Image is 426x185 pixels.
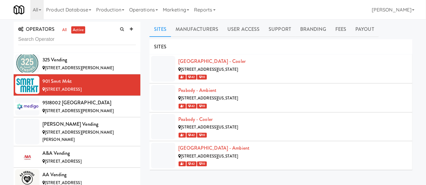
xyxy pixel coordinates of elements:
span: [STREET_ADDRESS][PERSON_NAME][PERSON_NAME] [42,129,114,143]
li: 9518002 [GEOGRAPHIC_DATA][STREET_ADDRESS][PERSON_NAME] [14,96,140,117]
span: [STREET_ADDRESS] [45,86,82,92]
span: OPERATORS [18,26,55,33]
div: [PERSON_NAME] Vending [42,120,136,129]
span: [STREET_ADDRESS] [45,158,82,164]
div: AA Vending [42,170,136,179]
img: Micromart [14,5,24,15]
span: 10 [197,75,207,80]
li: [PERSON_NAME] Vending[STREET_ADDRESS][PERSON_NAME][PERSON_NAME] [14,117,140,146]
a: active [71,26,85,34]
span: 10 [197,161,207,166]
span: [STREET_ADDRESS][PERSON_NAME] [45,108,114,114]
a: all [61,26,68,34]
a: Sites [149,22,171,37]
li: 325 Vending[STREET_ADDRESS][PERSON_NAME] [14,53,140,74]
li: A&A Vending[STREET_ADDRESS] [14,146,140,168]
span: SITES [154,43,166,50]
div: A&A Vending [42,149,136,158]
span: 42 [186,75,196,80]
a: Payout [351,22,379,37]
a: Peabody - Cooler [178,116,213,123]
span: 1 [179,104,186,109]
a: Peabody - Ambient [178,87,216,94]
a: [GEOGRAPHIC_DATA] - Ambient [178,144,250,151]
div: 325 Vending [42,55,136,64]
span: [STREET_ADDRESS][US_STATE] [181,153,238,159]
span: [STREET_ADDRESS][US_STATE] [181,124,238,130]
span: 1 [179,133,186,138]
span: [STREET_ADDRESS][US_STATE] [181,95,238,101]
div: 9518002 [GEOGRAPHIC_DATA] [42,98,136,107]
input: Search Operator [18,34,136,45]
li: 901 Smrt Mrkt[STREET_ADDRESS] [14,74,140,96]
a: Support [264,22,296,37]
a: Manufacturers [171,22,223,37]
a: User Access [223,22,264,37]
span: 42 [186,104,196,109]
span: 10 [197,104,207,109]
span: 10 [197,133,207,138]
span: [STREET_ADDRESS][US_STATE] [181,67,238,72]
span: 1 [179,161,186,166]
span: 42 [186,133,196,138]
div: 901 Smrt Mrkt [42,77,136,86]
a: [GEOGRAPHIC_DATA] - Cooler [178,58,246,65]
span: [STREET_ADDRESS][PERSON_NAME] [45,65,114,71]
span: 1 [179,75,186,80]
a: Branding [296,22,331,37]
a: Fees [331,22,351,37]
span: 42 [186,161,196,166]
